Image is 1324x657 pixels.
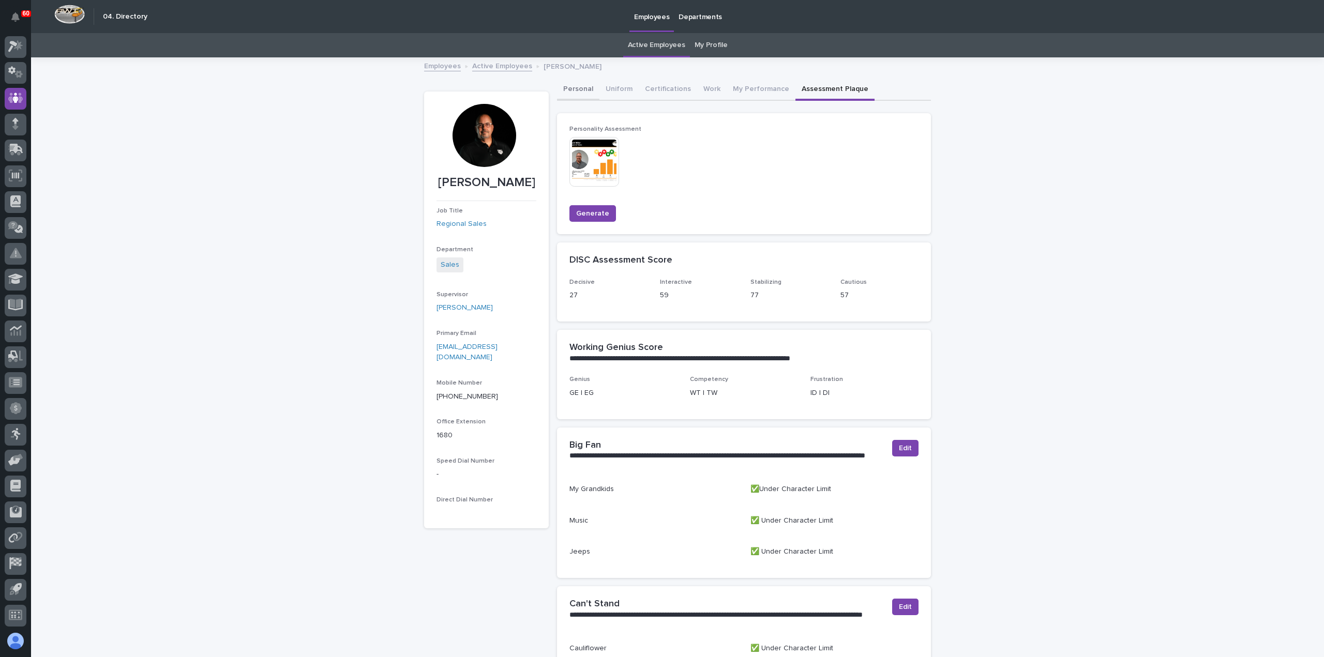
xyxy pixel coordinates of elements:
span: Personality Assessment [569,126,641,132]
p: ✅ Under Character Limit [750,643,919,654]
a: [PHONE_NUMBER] [437,393,498,400]
p: 60 [23,10,29,17]
button: Notifications [5,6,26,28]
button: Generate [569,205,616,222]
button: Assessment Plaque [795,79,875,101]
p: 77 [750,290,829,301]
a: [PERSON_NAME] [437,302,493,313]
span: Frustration [810,376,843,383]
span: Mobile Number [437,380,482,386]
span: Office Extension [437,419,486,425]
div: Notifications60 [13,12,26,29]
p: ID | DI [810,388,919,399]
a: Sales [441,259,459,270]
button: users-avatar [5,630,26,652]
p: ✅ Under Character Limit [750,546,919,557]
h2: Big Fan [569,440,601,451]
button: My Performance [727,79,795,101]
button: Work [697,79,727,101]
p: ✅Under Character Limit [750,484,919,495]
p: My Grandkids [569,484,738,495]
span: Decisive [569,279,595,285]
span: Edit [899,602,912,612]
span: Supervisor [437,292,468,298]
button: Certifications [639,79,697,101]
p: - [437,469,536,480]
span: Speed Dial Number [437,458,494,464]
p: ✅ Under Character Limit [750,515,919,526]
span: Department [437,247,473,253]
p: Cauliflower [569,643,738,654]
button: Personal [557,79,599,101]
span: Direct Dial Number [437,497,493,503]
a: Employees [424,59,461,71]
span: Genius [569,376,590,383]
p: WT | TW [690,388,798,399]
button: Edit [892,599,919,615]
p: [PERSON_NAME] [437,175,536,190]
span: Edit [899,443,912,453]
a: [EMAIL_ADDRESS][DOMAIN_NAME] [437,343,498,361]
h2: Working Genius Score [569,342,663,354]
h2: 04. Directory [103,12,147,21]
a: My Profile [695,33,728,57]
a: Active Employees [628,33,685,57]
span: Job Title [437,208,463,214]
a: Regional Sales [437,219,487,230]
p: [PERSON_NAME] [544,60,601,71]
h2: Can't Stand [569,599,620,610]
p: 59 [660,290,738,301]
span: Primary Email [437,330,476,337]
span: Interactive [660,279,692,285]
span: Cautious [840,279,867,285]
p: 27 [569,290,648,301]
button: Uniform [599,79,639,101]
p: 1680 [437,430,536,441]
p: GE | EG [569,388,678,399]
a: Active Employees [472,59,532,71]
span: Generate [576,208,609,219]
button: Edit [892,440,919,456]
span: Competency [690,376,728,383]
h2: DISC Assessment Score [569,255,672,266]
p: Music [569,515,738,526]
p: Jeeps [569,546,738,557]
img: Workspace Logo [54,5,85,24]
p: 57 [840,290,919,301]
span: Stabilizing [750,279,781,285]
